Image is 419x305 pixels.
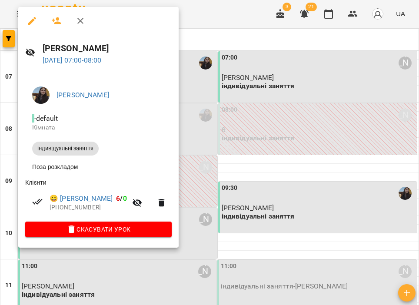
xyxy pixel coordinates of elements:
span: - default [32,114,60,123]
h6: [PERSON_NAME] [43,42,172,55]
p: Кімната [32,123,165,132]
a: [PERSON_NAME] [57,91,109,99]
span: 6 [116,194,120,202]
button: Скасувати Урок [25,222,172,237]
a: [DATE] 07:00-08:00 [43,56,102,64]
span: 0 [123,194,127,202]
svg: Візит сплачено [32,196,43,207]
b: / [116,194,126,202]
img: 0a5fa27e27547a5b3cb694e46a4563cd.jpg [32,86,50,104]
ul: Клієнти [25,178,172,222]
a: 😀 [PERSON_NAME] [50,193,113,204]
span: Скасувати Урок [32,224,165,235]
li: Поза розкладом [25,159,172,175]
span: індивідуальні заняття [32,145,99,152]
p: [PHONE_NUMBER] [50,203,127,212]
